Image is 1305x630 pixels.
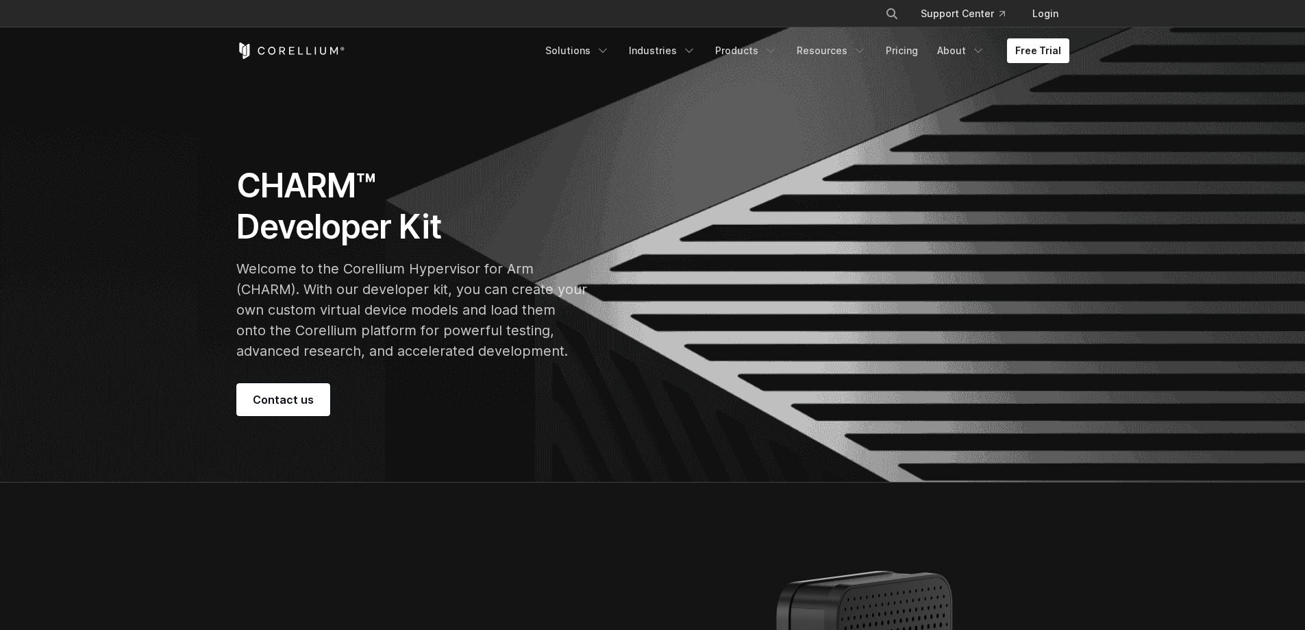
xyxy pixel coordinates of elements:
span: Contact us [253,391,314,408]
button: Search [880,1,904,26]
a: About [929,38,993,63]
a: Solutions [537,38,618,63]
a: Pricing [878,38,926,63]
h1: CHARM™ Developer Kit [236,165,587,247]
a: Industries [621,38,704,63]
a: Login [1021,1,1069,26]
a: Corellium Home [236,43,345,59]
a: Support Center [910,1,1016,26]
a: Contact us [236,383,330,416]
p: Welcome to the Corellium Hypervisor for Arm (CHARM). With our developer kit, you can create your ... [236,258,587,361]
a: Products [707,38,786,63]
a: Free Trial [1007,38,1069,63]
div: Navigation Menu [537,38,1069,63]
div: Navigation Menu [869,1,1069,26]
a: Resources [788,38,875,63]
